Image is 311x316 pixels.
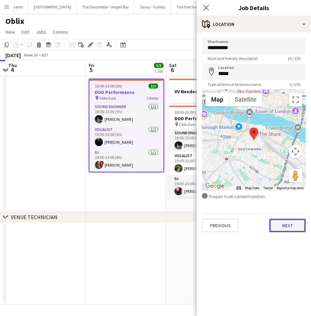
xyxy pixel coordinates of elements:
app-card-role: Vocalist1/119:00-22:00 (3h)[PERSON_NAME] [89,126,163,149]
button: Map camera controls [289,145,302,158]
button: Show street map [205,93,229,106]
span: Comms [53,29,68,35]
app-card-role: Vocalist1/119:00-22:00 (3h)[PERSON_NAME] [169,152,244,175]
a: View [3,28,17,36]
span: 5 / 255 [284,82,306,87]
h1: Oblix [5,16,24,26]
button: Next [269,219,306,232]
span: Type address or business name [202,82,266,87]
div: Drag pin to set a pinpoint position [202,193,306,200]
a: Edit [19,28,32,36]
button: The Dorchester - Vesper Bar [77,0,134,13]
span: 5 [88,66,94,74]
img: Google [204,182,226,190]
button: Show satellite imagery [229,93,262,106]
a: Report a map error [277,186,304,190]
span: 10 / 120 [282,56,306,61]
button: Savoy - Gallery [134,0,171,13]
span: 3 Roles [147,96,158,101]
app-card-role: Sound Engineer1/118:00-23:00 (5h)[PERSON_NAME] [169,129,244,152]
button: Map Data [245,186,259,190]
button: Drag Pegman onto the map to open Street View [289,169,302,182]
button: Previous [202,219,238,232]
button: The Dorchester Promenade [171,0,229,13]
span: 4 [7,66,17,74]
app-job-card: 18:00-23:00 (5h)3/3DUO Performance Oblix East3 RolesSound Engineer1/118:00-23:00 (5h)[PERSON_NAME... [89,79,164,172]
span: Week 36 [22,52,39,58]
button: [GEOGRAPHIC_DATA] [29,0,77,13]
button: Toggle fullscreen view [289,93,302,106]
h3: Job Details [197,3,311,12]
span: Oblix East [99,96,116,101]
span: 18:00-23:00 (5h) [174,110,202,115]
span: View [5,29,15,35]
div: 1 Job [154,69,163,74]
div: BST [42,52,48,58]
span: Fri [89,62,94,68]
app-card-role: DJ1/119:00-23:00 (4h)![PERSON_NAME] [89,149,163,172]
app-card-role: Sound Engineer1/118:00-23:00 (5h)[PERSON_NAME] [89,103,163,126]
span: 3/3 [154,63,163,68]
h3: VV Needed [169,89,244,95]
app-job-card: VV Needed [169,79,244,103]
a: Jobs [33,28,49,36]
span: Edit [22,29,29,35]
a: Terms (opens in new tab) [263,186,273,190]
h3: DUO Performance [169,115,244,121]
div: [DATE] [5,52,21,59]
span: Oblix East [179,122,196,127]
span: 6 [168,66,177,74]
div: VENUE TECHNICIAN [11,214,57,220]
span: 18:00-23:00 (5h) [95,83,122,89]
span: ! [100,161,104,165]
div: Location [197,16,311,32]
span: Short and friendly description [202,56,263,61]
button: Keyboard shortcuts [236,186,241,190]
span: 3/3 [149,83,158,89]
span: Thu [8,62,17,68]
app-card-role: DJ1/119:00-23:00 (4h)[PERSON_NAME] [169,175,244,198]
a: Open this area in Google Maps (opens a new window) [204,182,226,190]
span: Sat [169,62,177,68]
app-job-card: 18:00-23:00 (5h)3/3DUO Performance Oblix East3 RolesSound Engineer1/118:00-23:00 (5h)[PERSON_NAME... [169,106,244,198]
h3: DUO Performance [89,89,163,95]
a: Comms [50,28,71,36]
span: Jobs [36,29,46,35]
